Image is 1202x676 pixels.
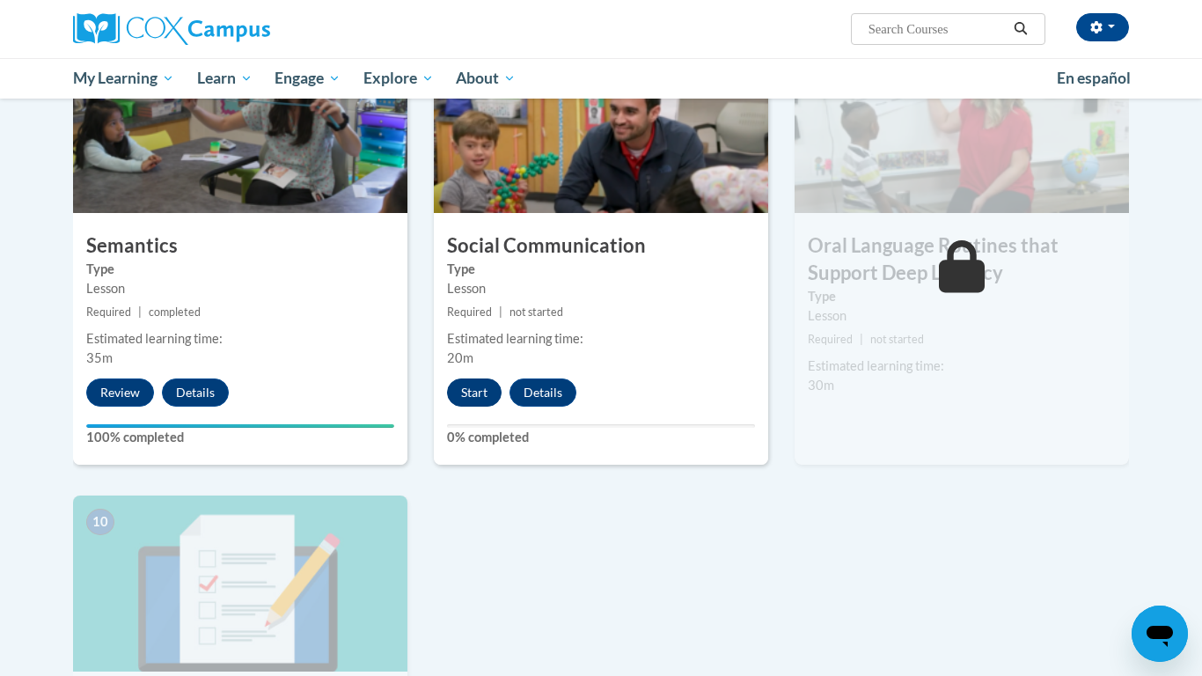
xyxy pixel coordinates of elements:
[73,13,407,45] a: Cox Campus
[73,37,407,213] img: Course Image
[86,428,394,447] label: 100% completed
[447,305,492,319] span: Required
[434,37,768,213] img: Course Image
[86,329,394,349] div: Estimated learning time:
[275,68,341,89] span: Engage
[86,378,154,407] button: Review
[1076,13,1129,41] button: Account Settings
[62,58,186,99] a: My Learning
[808,378,834,393] span: 30m
[1057,69,1131,87] span: En español
[73,13,270,45] img: Cox Campus
[73,496,407,672] img: Course Image
[197,68,253,89] span: Learn
[149,305,201,319] span: completed
[47,58,1155,99] div: Main menu
[447,329,755,349] div: Estimated learning time:
[447,428,755,447] label: 0% completed
[447,350,473,365] span: 20m
[363,68,434,89] span: Explore
[186,58,264,99] a: Learn
[1132,606,1188,662] iframe: Button to launch messaging window
[808,333,853,346] span: Required
[86,509,114,535] span: 10
[352,58,445,99] a: Explore
[808,306,1116,326] div: Lesson
[86,350,113,365] span: 35m
[1008,18,1034,40] button: Search
[870,333,924,346] span: not started
[509,305,563,319] span: not started
[456,68,516,89] span: About
[860,333,863,346] span: |
[73,232,407,260] h3: Semantics
[434,232,768,260] h3: Social Communication
[795,37,1129,213] img: Course Image
[808,356,1116,376] div: Estimated learning time:
[447,378,502,407] button: Start
[138,305,142,319] span: |
[86,305,131,319] span: Required
[445,58,528,99] a: About
[795,232,1129,287] h3: Oral Language Routines that Support Deep Literacy
[86,260,394,279] label: Type
[162,378,229,407] button: Details
[509,378,576,407] button: Details
[1045,60,1142,97] a: En español
[263,58,352,99] a: Engage
[867,18,1008,40] input: Search Courses
[447,279,755,298] div: Lesson
[808,287,1116,306] label: Type
[499,305,502,319] span: |
[447,260,755,279] label: Type
[86,424,394,428] div: Your progress
[73,68,174,89] span: My Learning
[86,279,394,298] div: Lesson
